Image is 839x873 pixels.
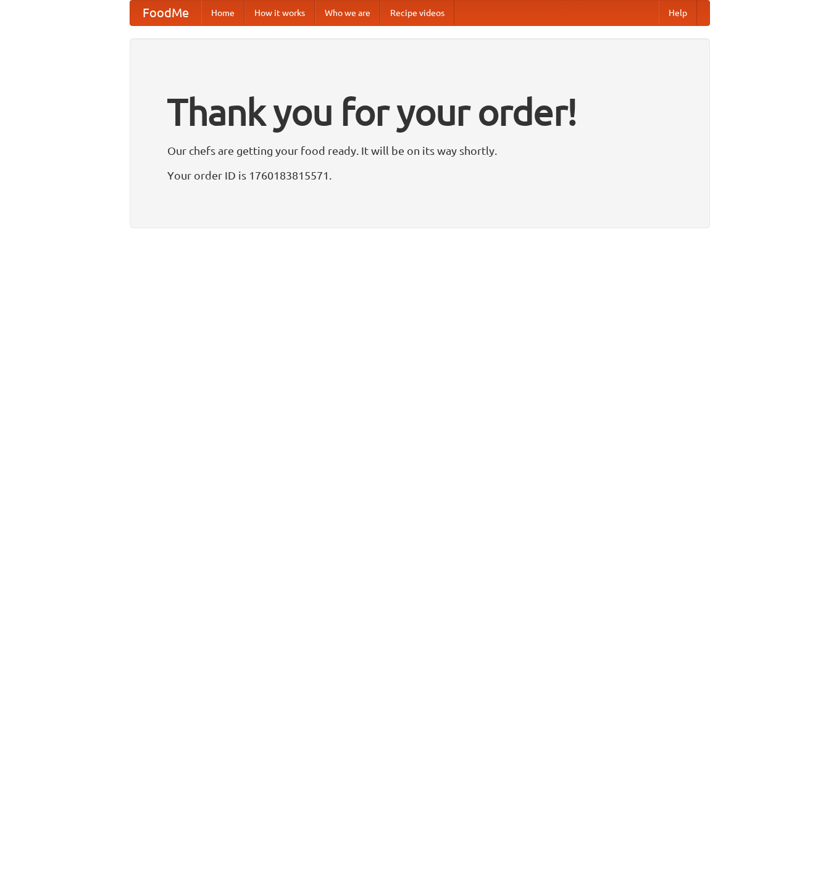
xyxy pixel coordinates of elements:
a: Home [201,1,244,25]
h1: Thank you for your order! [167,82,672,141]
a: FoodMe [130,1,201,25]
a: How it works [244,1,315,25]
p: Our chefs are getting your food ready. It will be on its way shortly. [167,141,672,160]
a: Recipe videos [380,1,454,25]
p: Your order ID is 1760183815571. [167,166,672,184]
a: Who we are [315,1,380,25]
a: Help [659,1,697,25]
